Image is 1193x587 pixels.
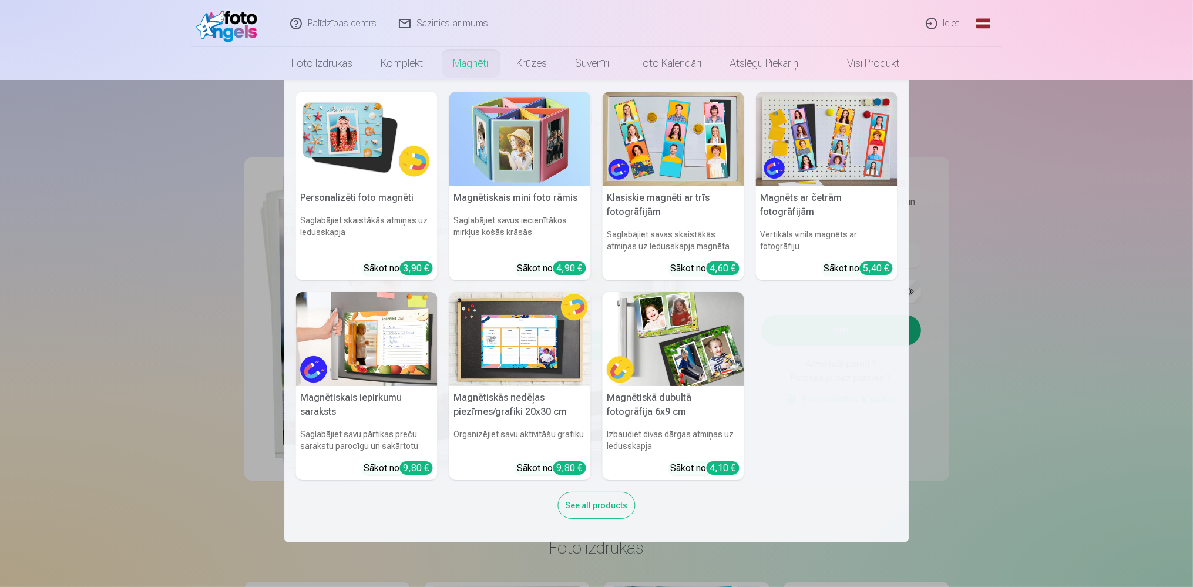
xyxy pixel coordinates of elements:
a: Magnētiskā dubultā fotogrāfija 6x9 cmMagnētiskā dubultā fotogrāfija 6x9 cmIzbaudiet divas dārgas ... [603,292,744,481]
div: 4,10 € [707,461,740,475]
div: 3,90 € [400,261,433,275]
a: Klasiskie magnēti ar trīs fotogrāfijāmKlasiskie magnēti ar trīs fotogrāfijāmSaglabājiet savas ska... [603,92,744,280]
h6: Izbaudiet divas dārgas atmiņas uz ledusskapja [603,424,744,457]
img: Magnētiskais mini foto rāmis [449,92,591,186]
div: See all products [558,492,636,519]
h6: Saglabājiet savas skaistākās atmiņas uz ledusskapja magnēta [603,224,744,257]
h5: Klasiskie magnēti ar trīs fotogrāfijām [603,186,744,224]
a: Foto izdrukas [278,47,367,80]
img: Magnēts ar četrām fotogrāfijām [756,92,898,186]
h6: Saglabājiet savus iecienītākos mirkļus košās krāsās [449,210,591,257]
img: Magnētiskais iepirkumu saraksts [296,292,438,387]
div: Sākot no [517,261,586,276]
h5: Magnētiskais iepirkumu saraksts [296,386,438,424]
img: Personalizēti foto magnēti [296,92,438,186]
h5: Personalizēti foto magnēti [296,186,438,210]
a: See all products [558,498,636,511]
div: Sākot no [824,261,893,276]
h6: Organizējiet savu aktivitāšu grafiku [449,424,591,457]
div: 5,40 € [860,261,893,275]
a: Komplekti [367,47,439,80]
a: Foto kalendāri [624,47,716,80]
a: Magnēti [439,47,503,80]
div: 9,80 € [553,461,586,475]
div: Sākot no [364,261,433,276]
div: Sākot no [671,261,740,276]
h6: Saglabājiet skaistākās atmiņas uz ledusskapja [296,210,438,257]
div: 9,80 € [400,461,433,475]
a: Krūzes [503,47,562,80]
div: Sākot no [364,461,433,475]
h6: Saglabājiet savu pārtikas preču sarakstu parocīgu un sakārtotu [296,424,438,457]
a: Personalizēti foto magnētiPersonalizēti foto magnētiSaglabājiet skaistākās atmiņas uz ledusskapja... [296,92,438,280]
a: Magnētiskās nedēļas piezīmes/grafiki 20x30 cmMagnētiskās nedēļas piezīmes/grafiki 20x30 cmOrganiz... [449,292,591,481]
img: Magnētiskās nedēļas piezīmes/grafiki 20x30 cm [449,292,591,387]
div: 4,60 € [707,261,740,275]
div: Sākot no [671,461,740,475]
a: Visi produkti [815,47,916,80]
h5: Magnētiskā dubultā fotogrāfija 6x9 cm [603,386,744,424]
a: Magnētiskais mini foto rāmisMagnētiskais mini foto rāmisSaglabājiet savus iecienītākos mirkļus ko... [449,92,591,280]
a: Magnēts ar četrām fotogrāfijāmMagnēts ar četrām fotogrāfijāmVertikāls vinila magnēts ar fotogrāfi... [756,92,898,280]
a: Magnētiskais iepirkumu sarakstsMagnētiskais iepirkumu sarakstsSaglabājiet savu pārtikas preču sar... [296,292,438,481]
a: Atslēgu piekariņi [716,47,815,80]
img: Magnētiskā dubultā fotogrāfija 6x9 cm [603,292,744,387]
img: Klasiskie magnēti ar trīs fotogrāfijām [603,92,744,186]
h6: Vertikāls vinila magnēts ar fotogrāfiju [756,224,898,257]
h5: Magnēts ar četrām fotogrāfijām [756,186,898,224]
div: Sākot no [517,461,586,475]
h5: Magnētiskais mini foto rāmis [449,186,591,210]
div: 4,90 € [553,261,586,275]
img: /fa1 [196,5,264,42]
h5: Magnētiskās nedēļas piezīmes/grafiki 20x30 cm [449,386,591,424]
a: Suvenīri [562,47,624,80]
